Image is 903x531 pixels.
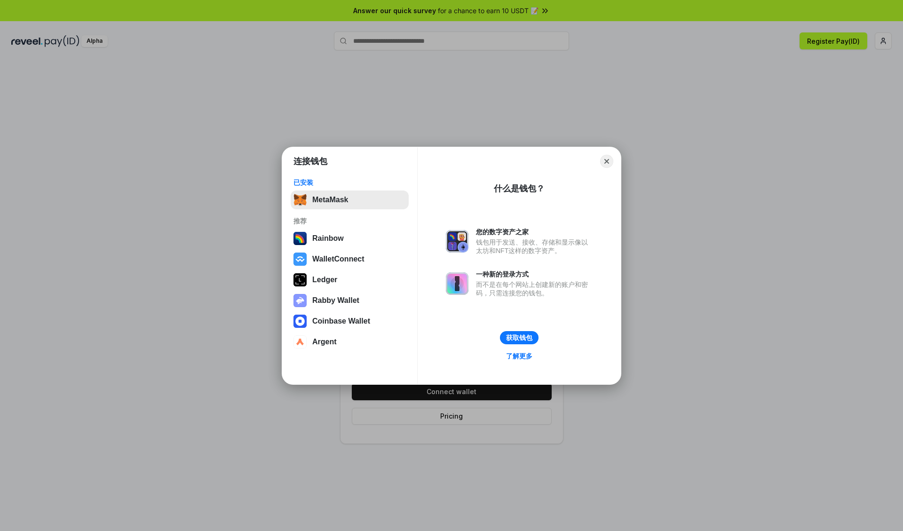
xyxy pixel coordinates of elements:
[293,178,406,187] div: 已安装
[312,296,359,305] div: Rabby Wallet
[291,312,409,331] button: Coinbase Wallet
[476,280,593,297] div: 而不是在每个网站上创建新的账户和密码，只需连接您的钱包。
[293,156,327,167] h1: 连接钱包
[476,228,593,236] div: 您的数字资产之家
[291,250,409,269] button: WalletConnect
[291,333,409,351] button: Argent
[293,273,307,286] img: svg+xml,%3Csvg%20xmlns%3D%22http%3A%2F%2Fwww.w3.org%2F2000%2Fsvg%22%20width%3D%2228%22%20height%3...
[506,333,532,342] div: 获取钱包
[312,196,348,204] div: MetaMask
[312,234,344,243] div: Rainbow
[506,352,532,360] div: 了解更多
[312,255,364,263] div: WalletConnect
[312,338,337,346] div: Argent
[293,232,307,245] img: svg+xml,%3Csvg%20width%3D%22120%22%20height%3D%22120%22%20viewBox%3D%220%200%20120%20120%22%20fil...
[291,229,409,248] button: Rainbow
[293,315,307,328] img: svg+xml,%3Csvg%20width%3D%2228%22%20height%3D%2228%22%20viewBox%3D%220%200%2028%2028%22%20fill%3D...
[500,350,538,362] a: 了解更多
[494,183,545,194] div: 什么是钱包？
[476,270,593,278] div: 一种新的登录方式
[293,193,307,206] img: svg+xml,%3Csvg%20fill%3D%22none%22%20height%3D%2233%22%20viewBox%3D%220%200%2035%2033%22%20width%...
[446,272,468,295] img: svg+xml,%3Csvg%20xmlns%3D%22http%3A%2F%2Fwww.w3.org%2F2000%2Fsvg%22%20fill%3D%22none%22%20viewBox...
[476,238,593,255] div: 钱包用于发送、接收、存储和显示像以太坊和NFT这样的数字资产。
[291,291,409,310] button: Rabby Wallet
[291,270,409,289] button: Ledger
[500,331,539,344] button: 获取钱包
[600,155,613,168] button: Close
[293,294,307,307] img: svg+xml,%3Csvg%20xmlns%3D%22http%3A%2F%2Fwww.w3.org%2F2000%2Fsvg%22%20fill%3D%22none%22%20viewBox...
[312,276,337,284] div: Ledger
[446,230,468,253] img: svg+xml,%3Csvg%20xmlns%3D%22http%3A%2F%2Fwww.w3.org%2F2000%2Fsvg%22%20fill%3D%22none%22%20viewBox...
[293,217,406,225] div: 推荐
[293,253,307,266] img: svg+xml,%3Csvg%20width%3D%2228%22%20height%3D%2228%22%20viewBox%3D%220%200%2028%2028%22%20fill%3D...
[312,317,370,325] div: Coinbase Wallet
[291,190,409,209] button: MetaMask
[293,335,307,349] img: svg+xml,%3Csvg%20width%3D%2228%22%20height%3D%2228%22%20viewBox%3D%220%200%2028%2028%22%20fill%3D...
